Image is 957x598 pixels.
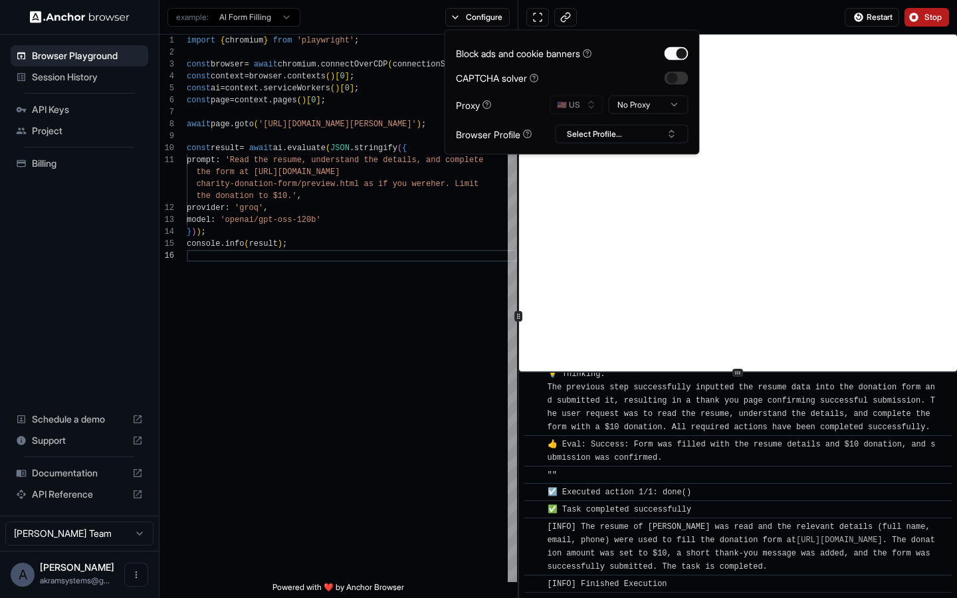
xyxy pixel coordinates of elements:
div: Documentation [11,462,148,484]
span: context [211,72,244,81]
span: , [297,191,302,201]
span: Restart [867,12,893,23]
button: No Proxy [609,96,689,114]
div: Session History [11,66,148,88]
span: : [211,215,215,225]
span: example: [176,12,209,23]
span: . [350,144,354,153]
span: 'playwright' [297,36,354,45]
span: : [225,203,230,213]
span: const [187,144,211,153]
span: import [187,36,215,45]
span: Browser Playground [32,49,143,62]
span: } [187,227,191,237]
span: chromium [278,60,316,69]
span: provider [187,203,225,213]
span: 0 [340,72,344,81]
span: ] [316,96,320,105]
div: 6 [159,94,174,106]
div: 2 [159,47,174,58]
span: ​ [531,503,538,516]
div: 12 [159,202,174,214]
span: ​ [531,577,538,591]
span: . [268,96,272,105]
button: Open in full screen [526,8,549,27]
div: CAPTCHA solver [456,71,539,85]
span: const [187,72,211,81]
span: '[URL][DOMAIN_NAME][PERSON_NAME]' [259,120,417,129]
span: 💡 Thinking: The previous step successfully inputted the resume data into the donation form and su... [548,369,935,432]
span: ; [350,72,354,81]
span: : [215,155,220,165]
div: API Reference [11,484,148,505]
span: ✅ Task completed successfully [548,505,692,514]
span: 'Read the resume, understand the details, and comp [225,155,465,165]
span: ) [191,227,196,237]
span: 'groq' [235,203,263,213]
span: Stop [924,12,943,23]
button: Copy live view URL [554,8,577,27]
span: . [316,60,320,69]
div: Schedule a demo [11,409,148,430]
span: ) [417,120,421,129]
span: ( [326,72,330,81]
span: ) [278,239,282,249]
span: 0 [345,84,350,93]
div: 8 [159,118,174,130]
span: Project [32,124,143,138]
span: . [220,239,225,249]
span: Powered with ❤️ by Anchor Browser [272,582,404,598]
span: 'openai/gpt-oss-120b' [220,215,320,225]
span: page [211,120,230,129]
span: [ [306,96,311,105]
div: 14 [159,226,174,238]
span: await [254,60,278,69]
button: Stop [904,8,949,27]
span: context [225,84,259,93]
span: ; [201,227,206,237]
span: ( [244,239,249,249]
span: Documentation [32,466,127,480]
img: Anchor Logo [30,11,130,23]
span: ; [321,96,326,105]
span: ( [388,60,393,69]
span: the donation to $10.' [196,191,296,201]
div: 13 [159,214,174,226]
div: 5 [159,82,174,94]
span: from [273,36,292,45]
span: Schedule a demo [32,413,127,426]
div: 4 [159,70,174,82]
div: Block ads and cookie banners [456,47,592,60]
span: Billing [32,157,143,170]
span: " [552,470,557,480]
span: ​ [531,468,538,482]
div: 9 [159,130,174,142]
span: ) [335,84,340,93]
span: const [187,84,211,93]
div: 1 [159,35,174,47]
span: " [548,470,552,480]
div: A [11,563,35,587]
span: ; [282,239,287,249]
span: connectionString [393,60,469,69]
span: const [187,96,211,105]
span: 👍 Eval: Success: Form was filled with the resume details and $10 donation, and submission was con... [548,440,936,462]
span: ; [421,120,426,129]
span: } [263,36,268,45]
span: contexts [287,72,326,81]
div: API Keys [11,99,148,120]
div: 15 [159,238,174,250]
a: [URL][DOMAIN_NAME] [796,536,883,545]
span: = [220,84,225,93]
span: the form at [URL][DOMAIN_NAME] [196,167,340,177]
span: [INFO] The resume of [PERSON_NAME] was read and the relevant details (full name, email, phone) we... [548,522,935,571]
span: ) [330,72,335,81]
span: prompt [187,155,215,165]
span: model [187,215,211,225]
span: pages [273,96,297,105]
div: Browser Profile [456,127,532,141]
span: . [282,144,287,153]
span: lete [465,155,484,165]
span: API Keys [32,103,143,116]
span: = [239,144,244,153]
